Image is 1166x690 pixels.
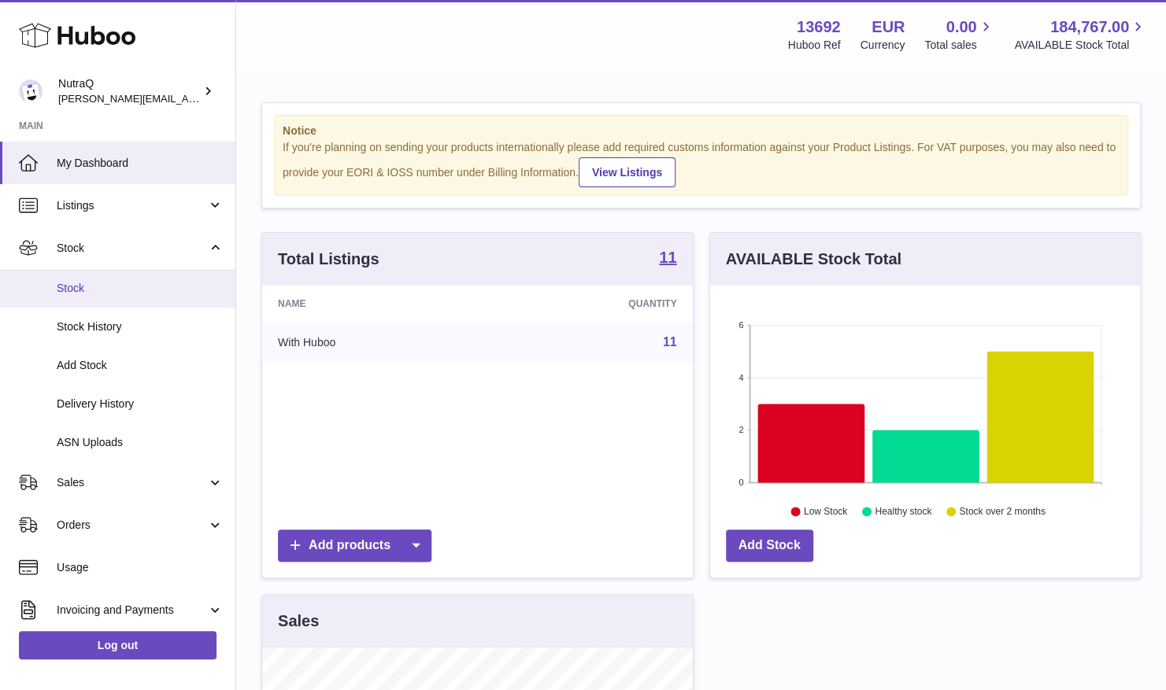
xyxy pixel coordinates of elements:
h3: Sales [278,611,319,632]
th: Quantity [489,286,692,322]
strong: 13692 [797,17,841,38]
span: ASN Uploads [57,435,224,450]
h3: Total Listings [278,249,379,270]
text: Healthy stock [875,506,932,517]
text: 2 [738,425,743,434]
div: If you're planning on sending your products internationally please add required customs informati... [283,140,1120,187]
td: With Huboo [262,322,489,363]
div: Huboo Ref [788,38,841,53]
h3: AVAILABLE Stock Total [726,249,901,270]
text: 6 [738,320,743,330]
text: 0 [738,478,743,487]
span: My Dashboard [57,156,224,171]
div: Currency [861,38,905,53]
span: Delivery History [57,397,224,411]
div: NutraQ [58,76,200,106]
span: Orders [57,518,207,533]
text: Low Stock [803,506,847,517]
strong: 11 [659,249,676,265]
span: 184,767.00 [1050,17,1129,38]
span: Sales [57,475,207,490]
span: Add Stock [57,358,224,373]
a: View Listings [579,157,676,187]
span: Stock History [57,319,224,334]
a: Log out [19,631,217,659]
span: 0.00 [946,17,977,38]
strong: Notice [283,124,1120,138]
a: 0.00 Total sales [924,17,994,53]
a: 11 [663,335,677,349]
text: 4 [738,373,743,382]
img: vivek.pathiyath@nutraq.com [19,79,43,103]
span: Stock [57,241,207,256]
a: Add Stock [726,529,813,562]
span: [PERSON_NAME][EMAIL_ADDRESS][DOMAIN_NAME] [58,92,316,105]
span: Stock [57,281,224,296]
span: AVAILABLE Stock Total [1014,38,1147,53]
a: Add products [278,529,431,562]
a: 11 [659,249,676,268]
a: 184,767.00 AVAILABLE Stock Total [1014,17,1147,53]
span: Invoicing and Payments [57,603,207,618]
th: Name [262,286,489,322]
strong: EUR [872,17,905,38]
span: Total sales [924,38,994,53]
text: Stock over 2 months [959,506,1045,517]
span: Listings [57,198,207,213]
span: Usage [57,560,224,575]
